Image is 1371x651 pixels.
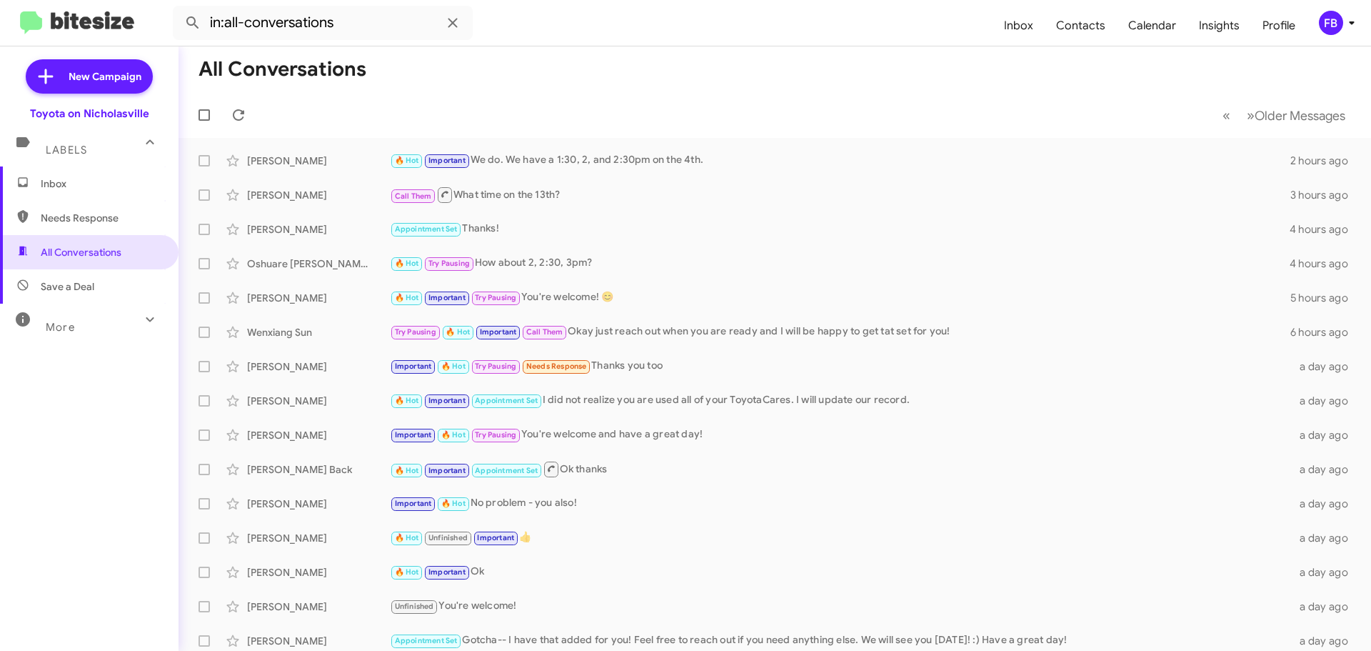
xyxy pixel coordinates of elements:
span: More [46,321,75,334]
div: [PERSON_NAME] [247,394,390,408]
div: [PERSON_NAME] [247,634,390,648]
div: How about 2, 2:30, 3pm? [390,255,1290,272]
span: 🔥 Hot [441,499,466,508]
a: New Campaign [26,59,153,94]
span: Needs Response [41,211,162,225]
div: You're welcome! [390,598,1291,615]
span: Older Messages [1255,108,1345,124]
span: Try Pausing [475,430,516,439]
button: FB [1307,11,1355,35]
div: 5 hours ago [1290,291,1360,305]
a: Profile [1251,5,1307,46]
div: a day ago [1291,394,1360,408]
span: Inbox [41,177,162,191]
span: « [1222,106,1230,124]
div: Thanks you too [390,358,1291,374]
span: Appointment Set [395,224,458,234]
div: Gotcha-- I have that added for you! Feel free to reach out if you need anything else. We will see... [390,632,1291,649]
div: We do. We have a 1:30, 2, and 2:30pm on the 4th. [390,152,1290,169]
span: Save a Deal [41,279,94,294]
div: [PERSON_NAME] [247,565,390,580]
span: » [1247,106,1255,124]
span: Important [395,362,432,371]
span: Unfinished [395,602,434,611]
button: Next [1238,101,1354,130]
span: Important [477,533,514,542]
div: Ok thanks [390,460,1291,478]
span: Try Pausing [395,327,436,337]
span: Important [480,327,517,337]
button: Previous [1214,101,1239,130]
div: Thanks! [390,221,1290,237]
div: 3 hours ago [1290,188,1360,202]
span: Labels [46,144,87,156]
span: Important [428,156,466,165]
span: Appointment Set [475,396,538,405]
div: You're welcome! 😊 [390,289,1290,306]
span: Important [428,293,466,302]
div: No problem - you also! [390,495,1291,512]
div: Ok [390,564,1291,580]
div: Wenxiang Sun [247,325,390,339]
div: 2 hours ago [1290,154,1360,168]
div: [PERSON_NAME] [247,154,390,168]
h1: All Conversations [199,58,366,81]
span: 🔥 Hot [395,533,419,542]
nav: Page navigation example [1215,101,1354,130]
span: Try Pausing [428,259,470,268]
a: Calendar [1117,5,1187,46]
div: a day ago [1291,462,1360,477]
span: Needs Response [526,362,587,371]
span: 🔥 Hot [395,259,419,268]
div: a day ago [1291,531,1360,545]
div: a day ago [1291,359,1360,374]
span: New Campaign [69,69,141,84]
span: Call Them [395,192,432,201]
div: I did not realize you are used all of your ToyotaCares. I will update our record. [390,392,1291,409]
div: Toyota on Nicholasville [30,106,149,121]
span: 🔥 Hot [395,567,419,577]
div: a day ago [1291,428,1360,442]
span: Important [395,499,432,508]
input: Search [173,6,473,40]
span: 🔥 Hot [395,396,419,405]
div: Oshuare [PERSON_NAME] [247,257,390,271]
span: 🔥 Hot [395,293,419,302]
div: [PERSON_NAME] [247,600,390,614]
div: 4 hours ago [1290,257,1360,271]
div: 4 hours ago [1290,222,1360,237]
span: Try Pausing [475,362,516,371]
div: [PERSON_NAME] [247,188,390,202]
div: 6 hours ago [1290,325,1360,339]
span: Important [428,567,466,577]
span: 🔥 Hot [446,327,470,337]
div: [PERSON_NAME] [247,291,390,305]
div: [PERSON_NAME] [247,531,390,545]
div: [PERSON_NAME] [247,428,390,442]
span: Important [395,430,432,439]
div: [PERSON_NAME] [247,497,390,511]
div: What time on the 13th? [390,186,1290,204]
div: Okay just reach out when you are ready and I will be happy to get tat set for you! [390,324,1290,340]
span: 🔥 Hot [441,430,466,439]
a: Insights [1187,5,1251,46]
span: Unfinished [428,533,468,542]
div: a day ago [1291,600,1360,614]
span: 🔥 Hot [395,156,419,165]
span: 🔥 Hot [395,466,419,475]
a: Inbox [993,5,1045,46]
div: a day ago [1291,497,1360,511]
div: 👍 [390,530,1291,546]
span: Call Them [526,327,563,337]
div: FB [1319,11,1343,35]
span: All Conversations [41,245,121,259]
span: 🔥 Hot [441,362,466,371]
a: Contacts [1045,5,1117,46]
span: Important [428,396,466,405]
div: a day ago [1291,565,1360,580]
